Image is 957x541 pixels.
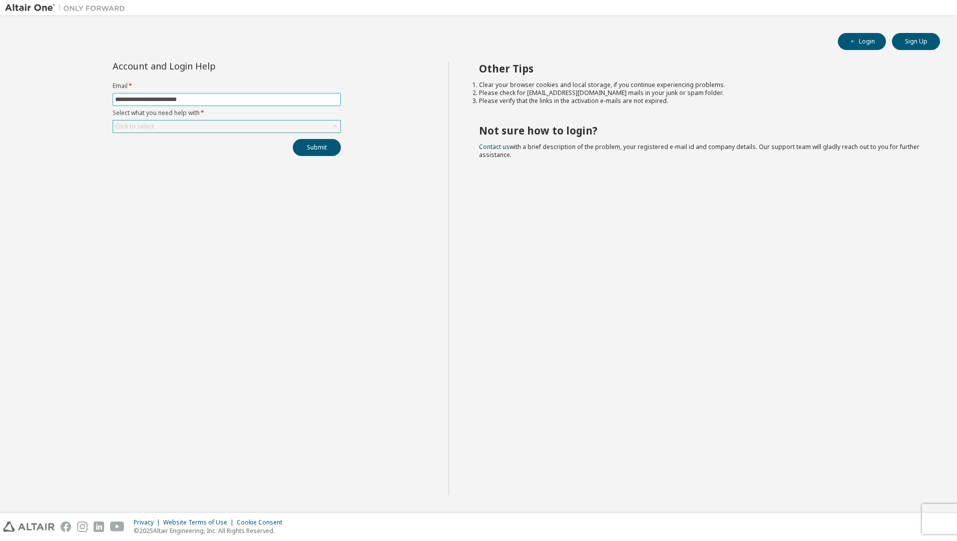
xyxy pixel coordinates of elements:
[479,124,922,137] h2: Not sure how to login?
[77,521,88,532] img: instagram.svg
[892,33,940,50] button: Sign Up
[61,521,71,532] img: facebook.svg
[113,62,295,70] div: Account and Login Help
[3,521,55,532] img: altair_logo.svg
[479,81,922,89] li: Clear your browser cookies and local storage, if you continue experiencing problems.
[479,142,510,151] a: Contact us
[479,97,922,105] li: Please verify that the links in the activation e-mails are not expired.
[479,89,922,97] li: Please check for [EMAIL_ADDRESS][DOMAIN_NAME] mails in your junk or spam folder.
[113,82,341,90] label: Email
[479,142,919,159] span: with a brief description of the problem, your registered e-mail id and company details. Our suppo...
[113,109,341,117] label: Select what you need help with
[163,518,237,526] div: Website Terms of Use
[237,518,288,526] div: Cookie Consent
[110,521,125,532] img: youtube.svg
[134,526,288,535] p: © 2025 Altair Engineering, Inc. All Rights Reserved.
[115,122,154,130] div: Click to select
[838,33,886,50] button: Login
[293,139,341,156] button: Submit
[5,3,130,13] img: Altair One
[113,120,340,132] div: Click to select
[479,62,922,75] h2: Other Tips
[94,521,104,532] img: linkedin.svg
[134,518,163,526] div: Privacy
